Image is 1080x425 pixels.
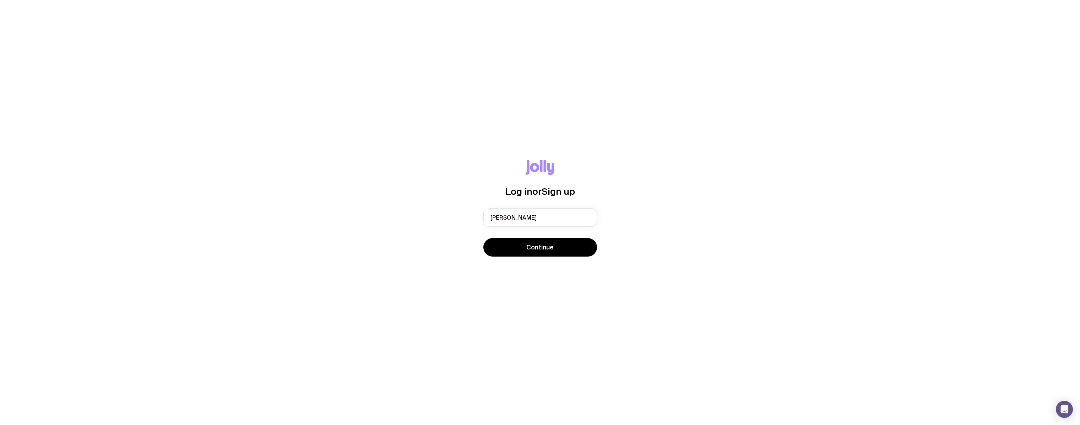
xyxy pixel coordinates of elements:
[483,208,597,227] input: you@email.com
[532,186,542,197] span: or
[505,186,532,197] span: Log in
[542,186,575,197] span: Sign up
[526,243,554,252] span: Continue
[483,238,597,257] button: Continue
[1056,401,1073,418] div: Open Intercom Messenger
